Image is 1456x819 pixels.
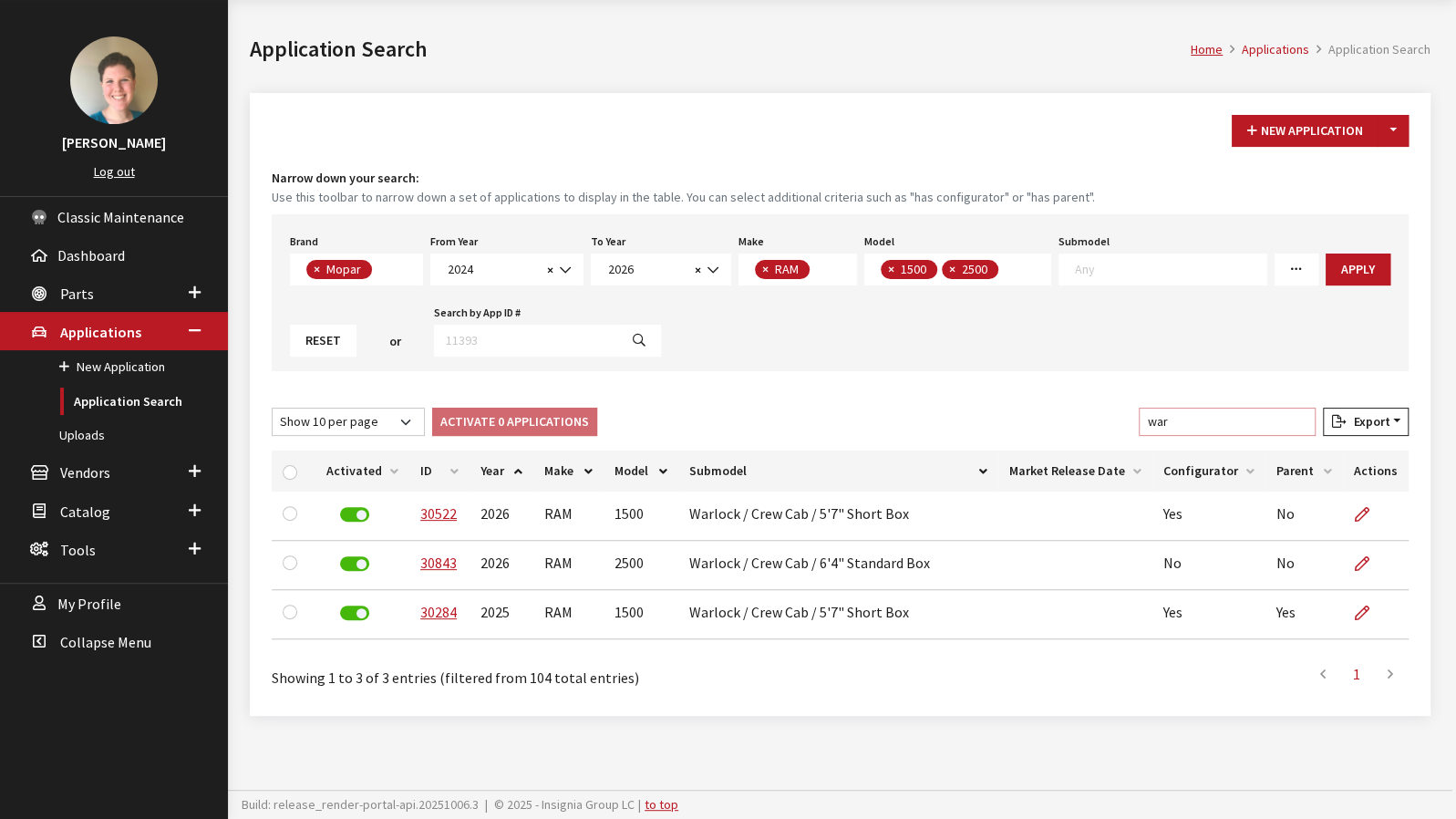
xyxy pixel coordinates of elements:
label: To Year [591,233,625,250]
span: Dashboard [57,246,125,264]
span: × [547,262,553,278]
span: Build: release_render-portal-api.20251006.3 [242,796,479,813]
li: 1500 [881,260,937,279]
span: Applications [60,323,141,341]
input: 11393 [434,325,618,357]
a: Home [1191,41,1223,57]
td: RAM [533,590,604,639]
button: Remove all items [542,260,553,281]
th: Parent: activate to sort column ascending [1265,451,1343,492]
td: Yes [1152,492,1265,541]
th: Submodel: activate to sort column ascending [678,451,998,492]
span: 2500 [960,261,992,277]
span: × [695,262,701,278]
th: Actions [1343,451,1409,492]
span: Vendors [60,464,110,482]
label: Deactivate Application [340,556,369,571]
li: 2500 [942,260,998,279]
td: 2026 [470,492,533,541]
td: Warlock / Crew Cab / 5'7" Short Box [678,590,998,639]
button: Remove item [755,260,773,279]
li: Applications [1223,40,1309,59]
h1: Application Search [250,33,1191,66]
th: Year: activate to sort column ascending [470,451,533,492]
span: × [762,261,769,277]
td: Warlock / Crew Cab / 6'4" Standard Box [678,541,998,590]
td: RAM [533,541,604,590]
span: | [638,796,641,813]
li: Mopar [306,260,372,279]
button: New Application [1232,115,1379,147]
td: No [1152,541,1265,590]
button: Remove item [306,260,325,279]
a: Edit Application [1354,541,1385,586]
td: 2500 [604,541,678,590]
label: Deactivate Application [340,606,369,620]
th: Activated: activate to sort column ascending [315,451,409,492]
div: Showing 1 to 3 of 3 entries (filtered from 104 total entries) [272,654,733,689]
a: 1 [1340,656,1373,692]
button: Apply [1326,254,1390,285]
label: Model [864,233,894,250]
label: Brand [290,233,318,250]
li: Application Search [1309,40,1430,59]
button: Remove item [881,260,899,279]
textarea: Search [377,263,387,279]
input: Filter table results [1139,408,1316,436]
span: Collapse Menu [60,633,151,651]
h3: [PERSON_NAME] [18,131,210,153]
span: × [888,261,894,277]
span: Catalog [60,503,110,521]
button: Reset [290,325,356,357]
textarea: Search [1075,261,1266,277]
td: Yes [1152,590,1265,639]
a: 30284 [420,603,457,621]
span: × [314,261,320,277]
label: Search by App ID # [434,305,521,321]
span: × [949,261,955,277]
th: Market Release Date: activate to sort column ascending [998,451,1152,492]
span: Mopar [325,261,366,277]
span: 2024 [442,260,542,279]
a: Log out [94,163,135,180]
span: 2026 [591,254,731,285]
th: ID: activate to sort column ascending [409,451,470,492]
textarea: Search [814,263,824,279]
td: 2025 [470,590,533,639]
a: to top [645,796,678,813]
label: Make [738,233,764,250]
a: Edit Application [1354,590,1385,636]
label: From Year [430,233,478,250]
td: 1500 [604,590,678,639]
button: Export [1323,408,1409,436]
button: Remove all items [689,260,701,281]
th: Configurator: activate to sort column ascending [1152,451,1265,492]
button: Remove item [942,260,960,279]
span: Tools [60,541,96,559]
td: 2026 [470,541,533,590]
span: 2024 [430,254,583,285]
th: Model: activate to sort column ascending [604,451,678,492]
small: Use this toolbar to narrow down a set of applications to display in the table. You can select add... [272,188,1409,207]
textarea: Search [1003,263,1013,279]
span: 1500 [899,261,931,277]
span: My Profile [57,595,121,613]
h4: Narrow down your search: [272,169,1409,188]
span: RAM [773,261,803,277]
span: Export [1346,413,1389,430]
label: Deactivate Application [340,507,369,522]
td: Yes [1265,590,1343,639]
span: 2026 [603,260,689,279]
span: © 2025 - Insignia Group LC [494,796,635,813]
li: RAM [755,260,810,279]
label: Submodel [1058,233,1110,250]
a: Edit Application [1354,492,1385,537]
a: 30522 [420,504,457,523]
span: | [485,796,488,813]
td: 1500 [604,492,678,541]
td: Warlock / Crew Cab / 5'7" Short Box [678,492,998,541]
span: or [389,332,401,351]
th: Make: activate to sort column ascending [533,451,604,492]
td: RAM [533,492,604,541]
td: No [1265,492,1343,541]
